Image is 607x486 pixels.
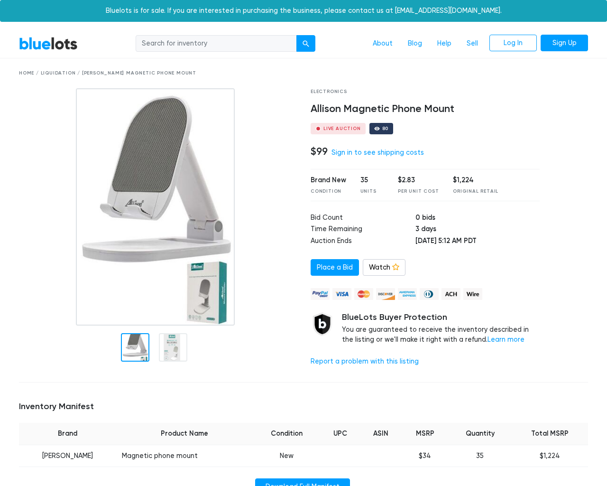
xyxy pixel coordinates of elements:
img: paypal_credit-80455e56f6e1299e8d57f40c0dcee7b8cd4ae79b9eccbfc37e2480457ba36de9.png [311,288,330,300]
th: Total MSRP [512,423,588,445]
td: $34 [402,445,449,467]
a: Learn more [487,336,524,344]
a: Log In [489,35,537,52]
img: wire-908396882fe19aaaffefbd8e17b12f2f29708bd78693273c0e28e3a24408487f.png [463,288,482,300]
th: UPC [321,423,360,445]
td: Auction Ends [311,236,415,248]
input: Search for inventory [136,35,297,52]
h5: BlueLots Buyer Protection [342,312,540,323]
td: [DATE] 5:12 AM PDT [415,236,540,248]
img: discover-82be18ecfda2d062aad2762c1ca80e2d36a4073d45c9e0ffae68cd515fbd3d32.png [376,288,395,300]
a: Blog [400,35,430,53]
div: 80 [382,126,389,131]
a: About [365,35,400,53]
div: Per Unit Cost [398,188,439,195]
a: Watch [363,259,405,276]
img: ach-b7992fed28a4f97f893c574229be66187b9afb3f1a8d16a4691d3d3140a8ab00.png [441,288,460,300]
div: Brand New [311,175,346,186]
th: Product Name [116,423,253,445]
h4: $99 [311,145,328,158]
img: visa-79caf175f036a155110d1892330093d4c38f53c55c9ec9e2c3a54a56571784bb.png [332,288,351,300]
td: 35 [448,445,511,467]
img: diners_club-c48f30131b33b1bb0e5d0e2dbd43a8bea4cb12cb2961413e2f4250e06c020426.png [420,288,439,300]
a: Sign in to see shipping costs [331,149,424,157]
th: MSRP [402,423,449,445]
th: Quantity [448,423,511,445]
td: Bid Count [311,213,415,224]
div: 35 [360,175,384,186]
td: $1,224 [512,445,588,467]
div: Units [360,188,384,195]
div: Live Auction [323,126,361,131]
td: New [253,445,321,467]
a: Help [430,35,459,53]
th: Condition [253,423,321,445]
img: 81437034-3a6d-4bac-a161-0d2d1e23dc32-1756129420.jpg [76,88,234,326]
td: 3 days [415,224,540,236]
td: [PERSON_NAME] [19,445,116,467]
div: $1,224 [453,175,498,186]
td: 0 bids [415,213,540,224]
td: Magnetic phone mount [116,445,253,467]
img: mastercard-42073d1d8d11d6635de4c079ffdb20a4f30a903dc55d1612383a1b395dd17f39.png [354,288,373,300]
a: Sign Up [541,35,588,52]
img: buyer_protection_shield-3b65640a83011c7d3ede35a8e5a80bfdfaa6a97447f0071c1475b91a4b0b3d01.png [311,312,334,336]
td: Time Remaining [311,224,415,236]
div: $2.83 [398,175,439,186]
a: Sell [459,35,486,53]
div: Electronics [311,88,540,95]
div: Home / Liquidation / [PERSON_NAME] Magnetic Phone Mount [19,70,588,77]
div: Original Retail [453,188,498,195]
img: american_express-ae2a9f97a040b4b41f6397f7637041a5861d5f99d0716c09922aba4e24c8547d.png [398,288,417,300]
div: You are guaranteed to receive the inventory described in the listing or we'll make it right with ... [342,312,540,345]
a: BlueLots [19,37,78,50]
h5: Inventory Manifest [19,402,588,412]
h4: Allison Magnetic Phone Mount [311,103,540,115]
a: Report a problem with this listing [311,357,419,365]
a: Place a Bid [311,259,359,276]
th: Brand [19,423,116,445]
div: Condition [311,188,346,195]
th: ASIN [360,423,402,445]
